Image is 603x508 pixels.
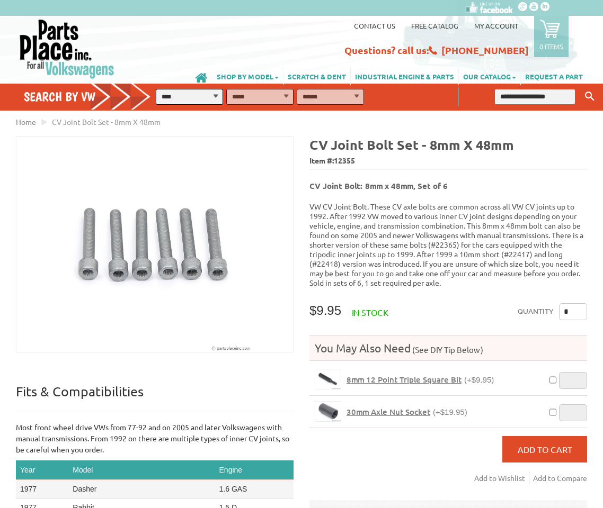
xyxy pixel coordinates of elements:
[52,117,161,126] span: CV Joint Bolt Set - 8mm X 48mm
[215,479,294,498] td: 1.6 GAS
[347,374,462,385] span: 8mm 12 Point Triple Square Bit
[315,402,341,421] img: 30mm Axle Nut Socket
[518,303,554,320] label: Quantity
[309,202,587,287] p: VW CV Joint Bolt. These CV axle bolts are common across all VW CV joints up to 1992. After 1992 V...
[502,436,587,462] button: Add to Cart
[309,136,514,153] b: CV Joint Bolt Set - 8mm X 48mm
[309,180,448,191] b: CV Joint Bolt: 8mm x 48mm, Set of 6
[16,479,68,498] td: 1977
[411,344,483,355] span: (See DIY Tip Below)
[283,67,350,85] a: SCRATCH & DENT
[411,21,458,30] a: Free Catalog
[347,406,430,417] span: 30mm Axle Nut Socket
[16,137,293,352] img: CV Joint Bolt Set - 8mm X 48mm
[68,479,215,498] td: Dasher
[582,88,598,105] button: Keyword Search
[309,303,341,317] span: $9.95
[474,21,518,30] a: My Account
[518,444,572,455] span: Add to Cart
[309,153,587,169] span: Item #:
[354,21,395,30] a: Contact us
[315,369,341,389] a: 8mm 12 Point Triple Square Bit
[315,401,341,422] a: 30mm Axle Nut Socket
[347,375,494,385] a: 8mm 12 Point Triple Square Bit(+$9.95)
[534,16,569,57] a: 0 items
[24,89,158,104] h4: Search by VW
[521,67,587,85] a: REQUEST A PART
[212,67,283,85] a: SHOP BY MODEL
[309,341,587,355] h4: You May Also Need
[464,375,494,384] span: (+$9.95)
[352,307,388,317] span: In stock
[459,67,520,85] a: OUR CATALOG
[533,471,587,485] a: Add to Compare
[334,156,355,165] span: 12355
[351,67,458,85] a: INDUSTRIAL ENGINE & PARTS
[539,42,563,51] p: 0 items
[315,369,341,389] img: 8mm 12 Point Triple Square Bit
[347,407,467,417] a: 30mm Axle Nut Socket(+$19.95)
[19,19,116,79] img: Parts Place Inc!
[16,117,36,126] a: Home
[474,471,529,485] a: Add to Wishlist
[433,407,467,416] span: (+$19.95)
